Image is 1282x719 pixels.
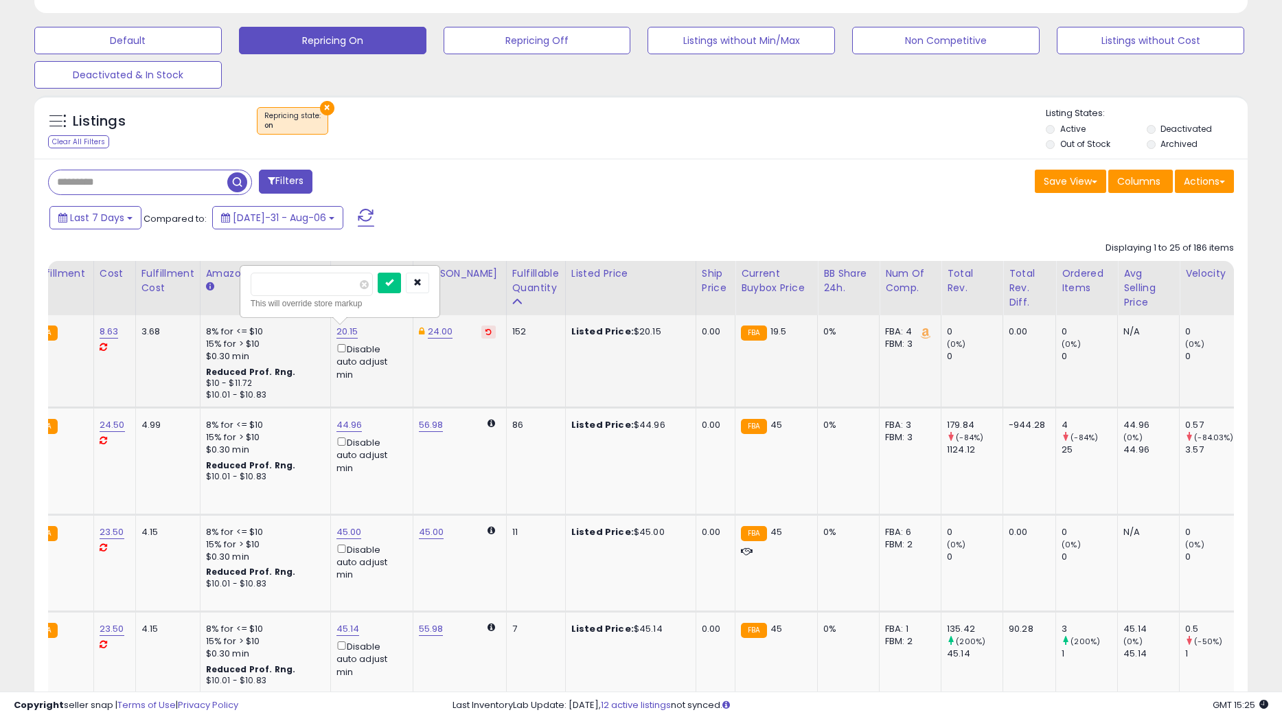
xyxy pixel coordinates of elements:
div: Displaying 1 to 25 of 186 items [1106,242,1234,255]
div: 3.57 [1185,444,1241,456]
div: N/A [1123,326,1169,338]
button: Deactivated & In Stock [34,61,222,89]
div: 0% [823,623,869,635]
b: Listed Price: [571,525,634,538]
div: $45.00 [571,526,685,538]
div: FBM: 3 [885,338,930,350]
div: FBM: 3 [885,431,930,444]
span: [DATE]-31 - Aug-06 [233,211,326,225]
button: Listings without Min/Max [648,27,835,54]
small: (-84%) [956,432,983,443]
button: × [320,101,334,115]
div: 0 [947,526,1003,538]
a: 45.00 [336,525,362,539]
a: Privacy Policy [178,698,238,711]
a: 55.98 [419,622,444,636]
div: 0 [947,551,1003,563]
div: 0 [1062,526,1117,538]
button: Listings without Cost [1057,27,1244,54]
div: 0 [1185,551,1241,563]
small: FBA [741,623,766,638]
div: 0% [823,526,869,538]
small: (0%) [947,339,966,350]
div: BB Share 24h. [823,266,873,295]
div: Avg Selling Price [1123,266,1174,310]
small: (0%) [947,539,966,550]
div: Fulfillable Quantity [512,266,560,295]
div: 0.00 [702,326,724,338]
div: 0 [1062,350,1117,363]
div: 0 [947,326,1003,338]
div: Fulfillment Cost [141,266,194,295]
div: 8% for <= $10 [206,623,320,635]
span: Compared to: [144,212,207,225]
div: Total Rev. [947,266,997,295]
div: Clear All Filters [48,135,109,148]
div: 45.14 [947,648,1003,660]
div: Disable auto adjust min [336,639,402,678]
div: Last InventoryLab Update: [DATE], not synced. [453,699,1268,712]
div: FBA: 6 [885,526,930,538]
small: (0%) [1185,539,1204,550]
label: Deactivated [1160,123,1212,135]
div: 3.68 [141,326,190,338]
div: 0.00 [1009,326,1045,338]
div: $0.30 min [206,648,320,660]
div: $0.30 min [206,444,320,456]
div: $10 - $11.72 [206,378,320,389]
div: 0.00 [702,623,724,635]
div: FBA: 1 [885,623,930,635]
div: 4.15 [141,526,190,538]
small: (0%) [1123,432,1143,443]
button: Repricing Off [444,27,631,54]
small: (-84%) [1071,432,1098,443]
small: (0%) [1123,636,1143,647]
span: 2025-08-14 15:25 GMT [1213,698,1268,711]
div: [PERSON_NAME] [419,266,501,281]
small: FBA [741,326,766,341]
div: Cost [100,266,130,281]
a: 45.14 [336,622,360,636]
b: Reduced Prof. Rng. [206,459,296,471]
div: Current Buybox Price [741,266,812,295]
button: Last 7 Days [49,206,141,229]
a: 20.15 [336,325,358,339]
button: Actions [1175,170,1234,193]
small: (0%) [1062,339,1081,350]
button: Save View [1035,170,1106,193]
div: 90.28 [1009,623,1045,635]
div: 0 [1062,551,1117,563]
label: Active [1060,123,1086,135]
div: 0.5 [1185,623,1241,635]
div: $10.01 - $10.83 [206,471,320,483]
div: on [264,121,321,130]
div: 45.14 [1123,623,1179,635]
div: 45.14 [1123,648,1179,660]
div: 0% [823,326,869,338]
div: 4.15 [141,623,190,635]
a: 12 active listings [601,698,671,711]
div: 0.57 [1185,419,1241,431]
div: This will override store markup [251,297,429,310]
div: 15% for > $10 [206,635,320,648]
div: Ship Price [702,266,729,295]
div: 0% [823,419,869,431]
div: $20.15 [571,326,685,338]
div: 11 [512,526,555,538]
span: Last 7 Days [70,211,124,225]
div: 0.00 [702,419,724,431]
div: Total Rev. Diff. [1009,266,1050,310]
div: 25 [1062,444,1117,456]
button: Columns [1108,170,1173,193]
div: 8% for <= $10 [206,419,320,431]
div: 8% for <= $10 [206,326,320,338]
small: (200%) [1071,636,1100,647]
div: -944.28 [1009,419,1045,431]
div: 3 [1062,623,1117,635]
small: Amazon Fees. [206,281,214,293]
div: Fulfillment [32,266,88,281]
button: Non Competitive [852,27,1040,54]
div: FBM: 2 [885,635,930,648]
div: 179.84 [947,419,1003,431]
div: 1 [1185,648,1241,660]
